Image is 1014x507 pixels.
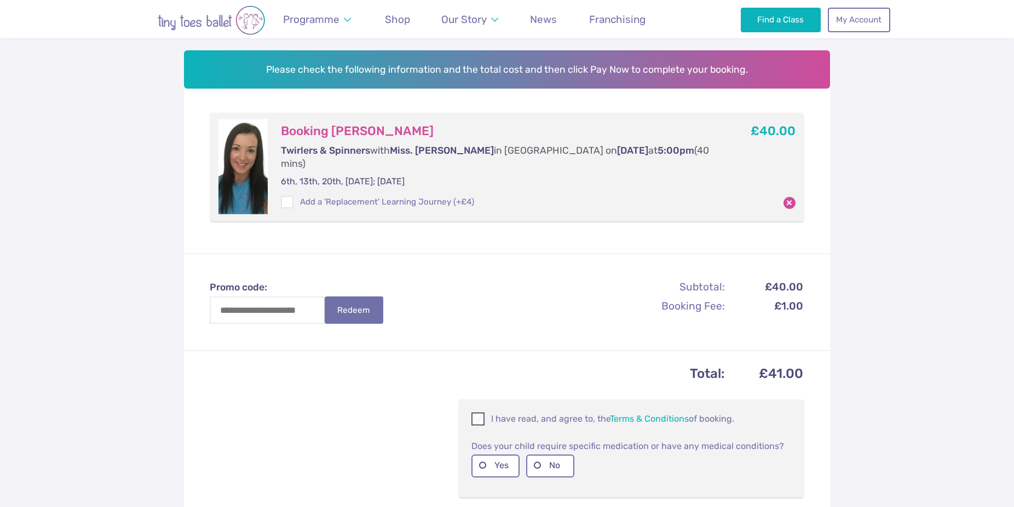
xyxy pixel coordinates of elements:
[283,13,339,26] span: Programme
[727,278,803,296] td: £40.00
[530,13,557,26] span: News
[281,176,712,188] p: 6th, 13th, 20th, [DATE]; [DATE]
[390,145,494,156] span: Miss. [PERSON_NAME]
[526,454,574,477] label: No
[727,363,803,385] td: £41.00
[584,7,650,32] a: Franchising
[751,124,796,138] b: £40.00
[379,7,415,32] a: Shop
[210,281,394,294] label: Promo code:
[281,144,712,171] p: with in [GEOGRAPHIC_DATA] on at (40 mins)
[471,412,791,426] p: I have read, and agree to, the of booking.
[608,297,725,315] th: Booking Fee:
[211,363,725,385] th: Total:
[525,7,562,32] a: News
[471,454,520,477] label: Yes
[278,7,356,32] a: Programme
[385,13,410,26] span: Shop
[608,278,725,296] th: Subtotal:
[658,145,694,156] span: 5:00pm
[281,196,474,208] label: Add a 'Replacement' Learning Journey (+£4)
[617,145,648,156] span: [DATE]
[589,13,646,26] span: Franchising
[184,50,830,89] h2: Please check the following information and the total cost and then click Pay Now to complete your...
[124,5,299,35] img: tiny toes ballet
[741,8,821,32] a: Find a Class
[828,8,890,32] a: My Account
[441,13,487,26] span: Our Story
[471,439,791,452] p: Does your child require specific medication or have any medical conditions?
[325,296,383,324] button: Redeem
[281,145,370,156] span: Twirlers & Spinners
[727,297,803,315] td: £1.00
[281,124,712,139] h3: Booking [PERSON_NAME]
[610,413,689,424] a: Terms & Conditions
[436,7,504,32] a: Our Story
